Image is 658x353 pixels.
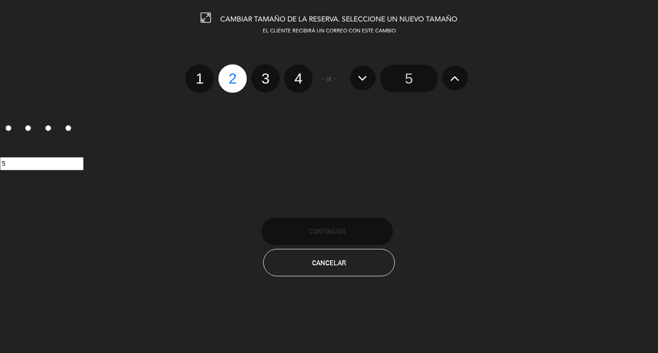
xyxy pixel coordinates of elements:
span: Continuar [309,227,345,235]
input: 2 [25,125,31,131]
input: 3 [45,125,51,131]
label: 2 [218,64,247,93]
label: 2 [20,121,40,137]
button: Continuar [261,218,393,245]
input: 1 [5,125,11,131]
label: 4 [60,121,80,137]
label: 1 [186,64,214,93]
label: 3 [40,121,60,137]
span: Cancelar [312,259,346,267]
button: Cancelar [263,249,395,276]
span: - or - [322,74,336,84]
label: 4 [284,64,313,93]
span: EL CLIENTE RECIBIRÁ UN CORREO CON ESTE CAMBIO [263,29,396,34]
span: CAMBIAR TAMAÑO DE LA RESERVA. SELECCIONE UN NUEVO TAMAÑO [220,16,457,23]
label: 3 [251,64,280,93]
input: 4 [65,125,71,131]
